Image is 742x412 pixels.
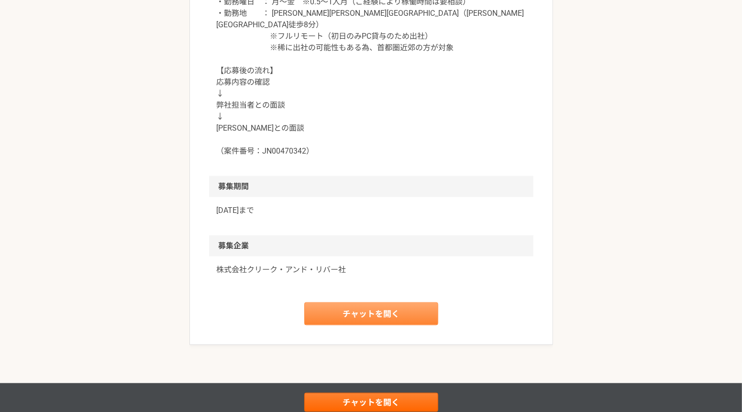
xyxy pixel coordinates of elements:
[209,176,533,197] h2: 募集期間
[217,205,526,216] p: [DATE]まで
[217,264,526,276] a: 株式会社クリーク・アンド・リバー社
[209,235,533,256] h2: 募集企業
[304,393,438,412] a: チャットを開く
[304,302,438,325] a: チャットを開く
